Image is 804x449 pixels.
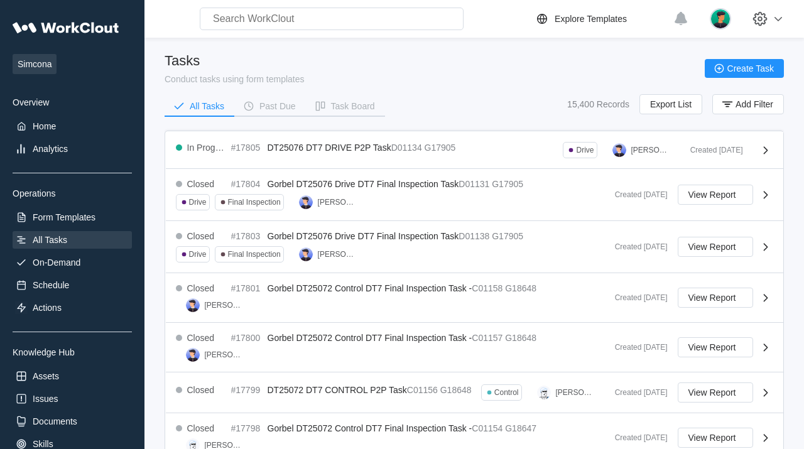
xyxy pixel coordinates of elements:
a: All Tasks [13,231,132,249]
mark: G17905 [492,179,523,189]
div: All Tasks [190,102,224,111]
div: Final Inspection [228,198,281,207]
div: #17803 [231,231,263,241]
span: Gorbel DT25072 Control DT7 Final Inspection Task - [268,423,472,433]
a: Home [13,117,132,135]
button: Task Board [306,97,385,116]
div: Schedule [33,280,69,290]
span: Simcona [13,54,57,74]
span: DT25076 DT7 DRIVE P2P Task [268,143,391,153]
mark: G18648 [505,283,536,293]
button: View Report [678,337,753,357]
div: Past Due [259,102,296,111]
span: DT25072 DT7 CONTROL P2P Task [268,385,407,395]
button: Export List [639,94,702,114]
div: Created [DATE] [605,343,668,352]
span: Add Filter [736,100,773,109]
div: Actions [33,303,62,313]
span: View Report [688,343,736,352]
a: Closed#17803Gorbel DT25076 Drive DT7 Final Inspection TaskD01138G17905DriveFinal Inspection[PERSO... [166,221,783,273]
div: Closed [187,333,215,343]
span: Gorbel DT25072 Control DT7 Final Inspection Task - [268,333,472,343]
img: user-5.png [299,247,313,261]
button: View Report [678,288,753,308]
div: [PERSON_NAME] [556,388,595,397]
mark: D01131 [459,179,489,189]
div: Closed [187,423,215,433]
img: user-5.png [186,348,200,362]
span: Create Task [727,64,774,73]
div: Closed [187,231,215,241]
mark: D01138 [459,231,489,241]
div: Closed [187,283,215,293]
div: Created [DATE] [605,388,668,397]
div: Form Templates [33,212,95,222]
a: In Progress#17805DT25076 DT7 DRIVE P2P TaskD01134G17905Drive[PERSON_NAME]Created [DATE] [166,132,783,169]
button: All Tasks [165,97,234,116]
div: On-Demand [33,257,80,268]
div: Drive [189,250,207,259]
button: Past Due [234,97,306,116]
img: user-5.png [186,298,200,312]
a: Documents [13,413,132,430]
div: Assets [33,371,59,381]
div: Overview [13,97,132,107]
mark: C01157 [472,333,503,343]
div: [PERSON_NAME] [205,301,244,310]
div: Created [DATE] [605,242,668,251]
div: Closed [187,385,215,395]
div: Tasks [165,53,305,69]
span: View Report [688,293,736,302]
div: 15,400 Records [567,99,629,109]
div: Created [DATE] [605,293,668,302]
img: user-5.png [612,143,626,157]
div: Drive [189,198,207,207]
span: Gorbel DT25076 Drive DT7 Final Inspection Task [268,231,459,241]
a: Actions [13,299,132,316]
div: Explore Templates [555,14,627,24]
span: Gorbel DT25072 Control DT7 Final Inspection Task - [268,283,472,293]
img: clout-01.png [537,386,551,399]
img: user.png [710,8,731,30]
a: On-Demand [13,254,132,271]
mark: C01154 [472,423,503,433]
div: Documents [33,416,77,426]
a: Explore Templates [535,11,667,26]
mark: G18648 [440,385,472,395]
div: All Tasks [33,235,67,245]
input: Search WorkClout [200,8,464,30]
div: Created [DATE] [605,433,668,442]
button: View Report [678,237,753,257]
div: Operations [13,188,132,198]
span: View Report [688,190,736,199]
div: #17801 [231,283,263,293]
span: View Report [688,433,736,442]
span: Gorbel DT25076 Drive DT7 Final Inspection Task [268,179,459,189]
button: Create Task [705,59,784,78]
div: #17805 [231,143,263,153]
button: View Report [678,428,753,448]
a: Closed#17800Gorbel DT25072 Control DT7 Final Inspection Task -C01157G18648[PERSON_NAME]Created [D... [166,323,783,372]
div: Final Inspection [228,250,281,259]
a: Form Templates [13,208,132,226]
div: In Progress [187,143,226,153]
div: [PERSON_NAME] [318,198,357,207]
div: Home [33,121,56,131]
div: Analytics [33,144,68,154]
span: Export List [650,100,692,109]
div: Knowledge Hub [13,347,132,357]
mark: C01156 [407,385,438,395]
div: Created [DATE] [605,190,668,199]
mark: G17905 [425,143,456,153]
span: View Report [688,388,736,397]
div: #17799 [231,385,263,395]
a: Schedule [13,276,132,294]
div: [PERSON_NAME] [631,146,670,154]
div: Closed [187,179,215,189]
button: View Report [678,185,753,205]
mark: G17905 [492,231,523,241]
div: Drive [576,146,594,154]
mark: G18648 [505,333,536,343]
a: Assets [13,367,132,385]
a: Closed#17801Gorbel DT25072 Control DT7 Final Inspection Task -C01158G18648[PERSON_NAME]Created [D... [166,273,783,323]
